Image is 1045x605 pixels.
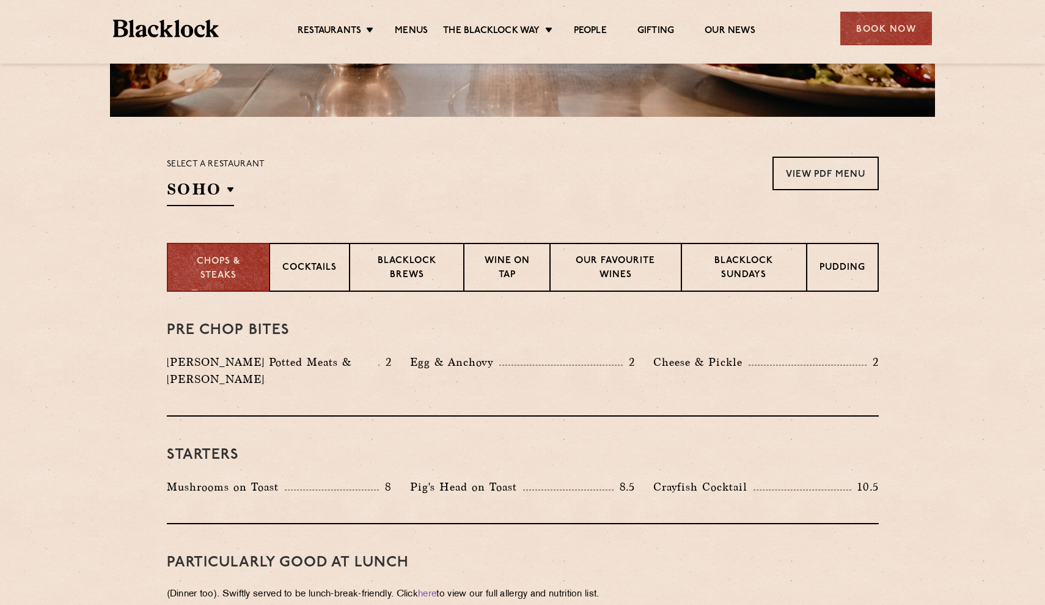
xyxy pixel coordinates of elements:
[410,354,499,371] p: Egg & Anchovy
[637,25,674,39] a: Gifting
[705,25,755,39] a: Our News
[380,354,392,370] p: 2
[563,254,669,283] p: Our favourite wines
[282,261,337,277] p: Cocktails
[167,478,285,496] p: Mushrooms on Toast
[180,255,257,283] p: Chops & Steaks
[653,354,749,371] p: Cheese & Pickle
[851,479,878,495] p: 10.5
[167,555,879,571] h3: PARTICULARLY GOOD AT LUNCH
[395,25,428,39] a: Menus
[418,590,436,599] a: here
[167,586,879,603] p: (Dinner too). Swiftly served to be lunch-break-friendly. Click to view our full allergy and nutri...
[410,478,523,496] p: Pig's Head on Toast
[167,322,879,338] h3: Pre Chop Bites
[772,157,879,190] a: View PDF Menu
[477,254,537,283] p: Wine on Tap
[113,20,219,37] img: BL_Textured_Logo-footer-cropped.svg
[867,354,879,370] p: 2
[298,25,361,39] a: Restaurants
[840,12,932,45] div: Book Now
[574,25,607,39] a: People
[167,354,378,388] p: [PERSON_NAME] Potted Meats & [PERSON_NAME]
[443,25,540,39] a: The Blacklock Way
[167,157,265,173] p: Select a restaurant
[820,261,865,277] p: Pudding
[362,254,452,283] p: Blacklock Brews
[379,479,392,495] p: 8
[653,478,754,496] p: Crayfish Cocktail
[694,254,793,283] p: Blacklock Sundays
[167,447,879,463] h3: Starters
[614,479,636,495] p: 8.5
[167,179,234,206] h2: SOHO
[623,354,635,370] p: 2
